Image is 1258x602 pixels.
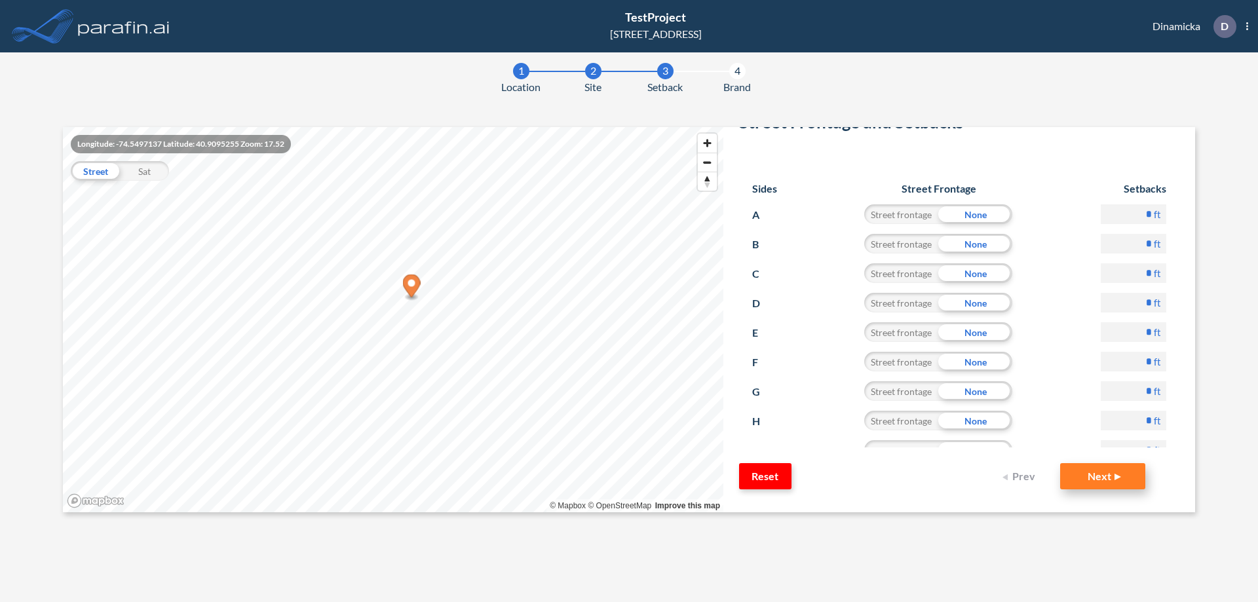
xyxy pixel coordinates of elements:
[610,26,702,42] div: [STREET_ADDRESS]
[864,234,938,254] div: Street frontage
[938,411,1012,430] div: None
[752,381,776,402] p: G
[698,134,717,153] button: Zoom in
[655,501,720,510] a: Improve this map
[71,135,291,153] div: Longitude: -74.5497137 Latitude: 40.9095255 Zoom: 17.52
[864,322,938,342] div: Street frontage
[938,381,1012,401] div: None
[938,234,1012,254] div: None
[752,440,776,461] p: I
[67,493,124,508] a: Mapbox homepage
[501,79,541,95] span: Location
[938,322,1012,342] div: None
[1154,296,1161,309] label: ft
[1101,182,1166,195] h6: Setbacks
[864,411,938,430] div: Street frontage
[729,63,746,79] div: 4
[403,274,421,301] div: Map marker
[752,293,776,314] p: D
[938,204,1012,224] div: None
[723,79,751,95] span: Brand
[550,501,586,510] a: Mapbox
[1154,267,1161,280] label: ft
[647,79,683,95] span: Setback
[938,263,1012,283] div: None
[864,352,938,371] div: Street frontage
[585,63,601,79] div: 2
[1154,355,1161,368] label: ft
[1221,20,1229,32] p: D
[938,352,1012,371] div: None
[71,161,120,181] div: Street
[698,172,717,191] button: Reset bearing to north
[1154,326,1161,339] label: ft
[752,411,776,432] p: H
[513,63,529,79] div: 1
[657,63,674,79] div: 3
[864,381,938,401] div: Street frontage
[625,10,686,24] span: TestProject
[1154,443,1161,457] label: ft
[1154,237,1161,250] label: ft
[752,204,776,225] p: A
[752,322,776,343] p: E
[1154,208,1161,221] label: ft
[852,182,1025,195] h6: Street Frontage
[1060,463,1145,489] button: Next
[1154,385,1161,398] label: ft
[752,182,777,195] h6: Sides
[864,204,938,224] div: Street frontage
[938,293,1012,312] div: None
[752,263,776,284] p: C
[864,293,938,312] div: Street frontage
[63,127,723,512] canvas: Map
[1154,414,1161,427] label: ft
[584,79,601,95] span: Site
[739,463,791,489] button: Reset
[75,13,172,39] img: logo
[864,263,938,283] div: Street frontage
[938,440,1012,460] div: None
[995,463,1047,489] button: Prev
[698,153,717,172] button: Zoom out
[1133,15,1248,38] div: Dinamicka
[752,234,776,255] p: B
[752,352,776,373] p: F
[120,161,169,181] div: Sat
[588,501,651,510] a: OpenStreetMap
[864,440,938,460] div: Street frontage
